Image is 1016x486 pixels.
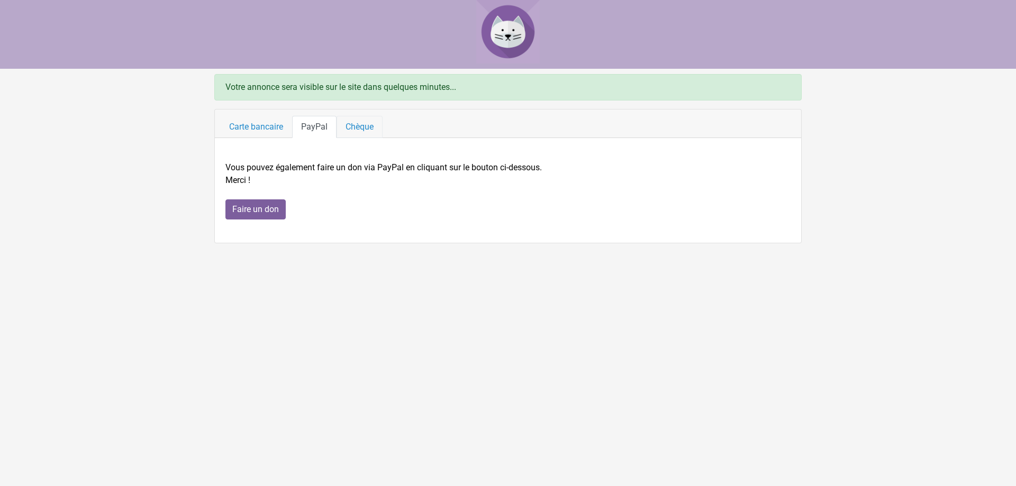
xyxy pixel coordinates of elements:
[225,161,791,187] p: Vous pouvez également faire un don via PayPal en cliquant sur le bouton ci-dessous. Merci !
[214,74,802,100] div: Votre annonce sera visible sur le site dans quelques minutes...
[337,116,383,138] a: Chèque
[292,116,337,138] a: PayPal
[225,199,286,219] input: Faire un don
[220,116,292,138] a: Carte bancaire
